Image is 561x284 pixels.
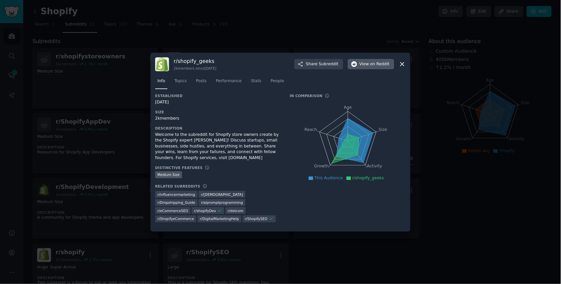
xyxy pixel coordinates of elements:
[201,192,243,197] span: r/ [DEMOGRAPHIC_DATA]
[245,216,268,221] span: r/ ShopifySEO
[174,78,187,84] span: Topics
[370,61,390,67] span: on Reddit
[194,76,209,89] a: Posts
[359,61,390,67] span: View
[157,192,195,197] span: r/ influencermarketing
[268,76,286,89] a: People
[157,78,165,84] span: Info
[352,176,384,180] span: r/shopify_geeks
[367,164,382,168] tspan: Activity
[155,132,280,161] div: Welcome to the subreddit for Shopify store owners create by the Shopify expert [PERSON_NAME]! Dis...
[314,164,329,168] tspan: Growth
[155,165,203,170] h3: Distinctive Features
[251,78,261,84] span: Stats
[294,59,343,70] button: ShareSubreddit
[379,127,387,132] tspan: Size
[290,93,323,98] h3: In Comparison
[155,116,280,122] div: 2k members
[348,59,394,70] button: Viewon Reddit
[155,99,280,105] div: [DATE]
[155,126,280,131] h3: Description
[172,76,189,89] a: Topics
[319,61,339,67] span: Subreddit
[174,58,217,65] h3: r/ shopify_geeks
[155,110,280,114] h3: Size
[194,208,216,213] span: r/ shopifyDev
[216,78,242,84] span: Performance
[157,200,195,205] span: r/ Dropshipping_Guide
[201,200,243,205] span: r/ aipromptprogramming
[155,171,182,178] div: Medium Size
[315,176,343,180] span: This Audience
[155,57,169,71] img: shopify_geeks
[155,76,167,89] a: Info
[306,61,339,67] span: Share
[271,78,284,84] span: People
[228,208,244,213] span: r/ dotcom
[200,216,239,221] span: r/ DigitalMarketingHelp
[196,78,207,84] span: Posts
[214,76,244,89] a: Performance
[174,66,217,71] div: 2k members since [DATE]
[155,184,200,189] h3: Related Subreddits
[305,127,317,132] tspan: Reach
[249,76,264,89] a: Stats
[157,208,188,213] span: r/ eCommerceSEO
[344,105,352,110] tspan: Age
[155,93,280,98] h3: Established
[157,216,194,221] span: r/ ShopifyeCommerce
